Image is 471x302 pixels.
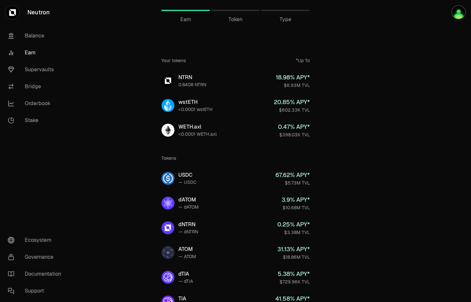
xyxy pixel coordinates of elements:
[178,221,198,228] div: dNTRN
[3,44,70,61] a: Earn
[277,245,310,254] div: 31.13 % APY*
[178,81,206,88] div: 0.8408 NTRN
[178,253,196,260] div: — ATOM
[3,249,70,266] a: Governance
[178,171,197,179] div: USDC
[229,16,242,23] span: Token
[156,241,315,264] a: ATOMATOM— ATOM31.13% APY*$18.86M TVL
[156,266,315,289] a: dTIAdTIA— dTIA5.38% APY*$729.96K TVL
[156,118,315,142] a: WETH.axlWETH.axl<0.0001 WETH.axl0.47% APY*$398.03K TVL
[161,99,174,112] img: wstETH
[3,61,70,78] a: Supervaults
[156,69,315,92] a: NTRNNTRN0.8408 NTRN18.98% APY*$6.93M TVL
[161,74,174,87] img: NTRN
[282,204,310,211] div: $10.68M TVL
[156,94,315,117] a: wstETHwstETH<0.0001 wstETH20.85% APY*$602.33K TVL
[161,124,174,137] img: WETH.axl
[178,196,199,204] div: dATOM
[161,172,174,185] img: USDC
[3,232,70,249] a: Ecosystem
[161,57,186,64] div: Your tokens
[278,131,310,138] div: $398.03K TVL
[277,220,310,229] div: 0.25 % APY*
[156,191,315,215] a: dATOMdATOM— dATOM3.9% APY*$10.68M TVL
[3,266,70,282] a: Documentation
[161,246,174,259] img: ATOM
[178,74,206,81] div: NTRN
[296,57,310,64] div: *Up To
[275,171,310,180] div: 67.62 % APY*
[178,131,217,137] div: <0.0001 WETH.axl
[276,82,310,89] div: $6.93M TVL
[178,204,199,210] div: — dATOM
[278,269,310,279] div: 5.38 % APY*
[3,78,70,95] a: Bridge
[161,271,174,284] img: dTIA
[452,6,465,19] img: Neutron-Mars-Metamask Acc1
[3,282,70,299] a: Support
[277,229,310,236] div: $3.38M TVL
[277,254,310,260] div: $18.86M TVL
[178,123,217,131] div: WETH.axl
[178,245,196,253] div: ATOM
[274,98,310,107] div: 20.85 % APY*
[274,107,310,113] div: $602.33K TVL
[178,278,193,284] div: — dTIA
[3,95,70,112] a: Orderbook
[161,221,174,234] img: dNTRN
[161,155,176,161] div: Tokens
[156,216,315,240] a: dNTRNdNTRN— dNTRN0.25% APY*$3.38M TVL
[282,195,310,204] div: 3.9 % APY*
[178,98,213,106] div: wstETH
[180,16,191,23] span: Earn
[276,73,310,82] div: 18.98 % APY*
[3,27,70,44] a: Balance
[3,112,70,129] a: Stake
[275,180,310,186] div: $5.73M TVL
[278,279,310,285] div: $729.96K TVL
[161,197,174,210] img: dATOM
[178,270,193,278] div: dTIA
[178,179,197,185] div: — USDC
[280,16,291,23] span: Type
[178,106,213,113] div: <0.0001 wstETH
[156,167,315,190] a: USDCUSDC— USDC67.62% APY*$5.73M TVL
[161,3,210,18] a: Earn
[178,228,198,235] div: — dNTRN
[278,122,310,131] div: 0.47 % APY*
